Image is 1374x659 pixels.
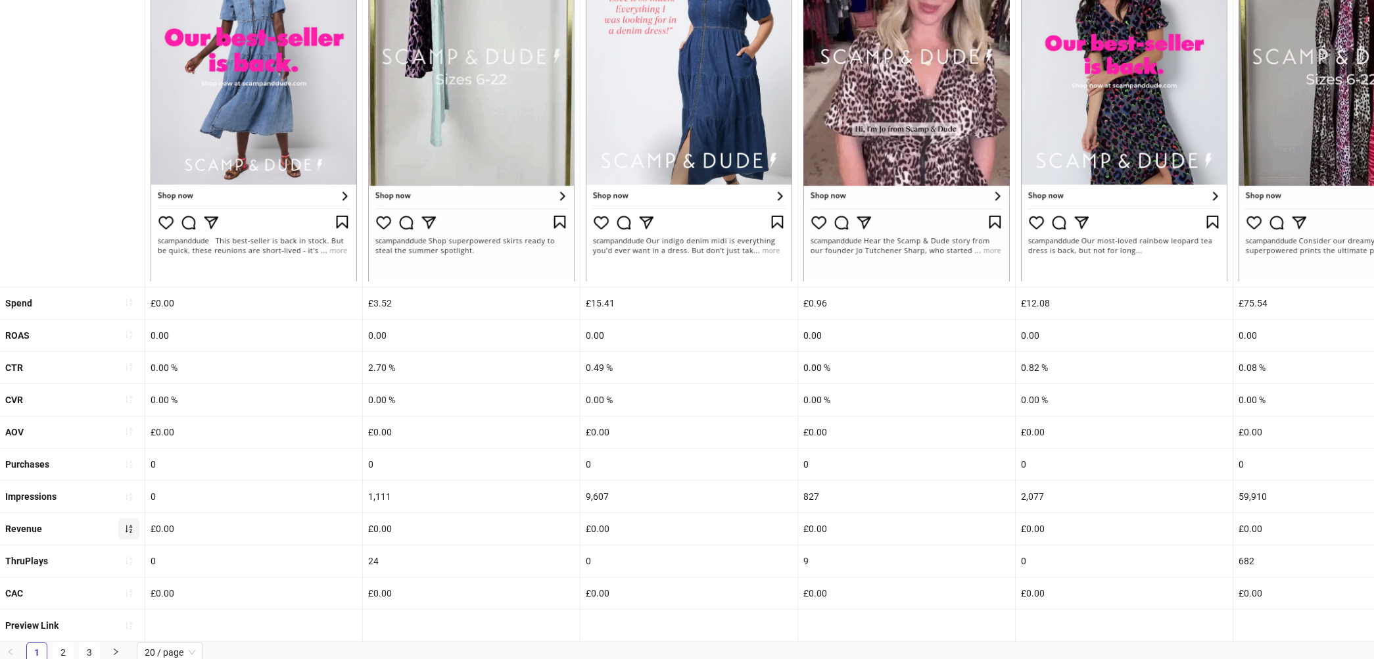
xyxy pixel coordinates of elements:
div: 0.00 [798,320,1015,351]
b: CAC [5,588,23,598]
div: 0.00 [580,320,797,351]
div: 0 [145,545,362,577]
b: Revenue [5,524,42,534]
div: 0.00 % [145,352,362,383]
div: £0.00 [145,416,362,448]
div: 0 [580,449,797,480]
div: 0.00 % [145,384,362,416]
span: sort-ascending [124,524,133,533]
div: £0.00 [798,577,1015,609]
div: 0.00 % [798,384,1015,416]
span: sort-ascending [124,330,133,339]
div: 0.00 [363,320,580,351]
b: AOV [5,427,24,437]
span: sort-ascending [124,556,133,566]
div: 0 [580,545,797,577]
div: £0.00 [145,287,362,319]
b: CVR [5,395,23,405]
div: 0.82 % [1016,352,1233,383]
span: sort-ascending [124,362,133,372]
div: £0.96 [798,287,1015,319]
div: 9,607 [580,481,797,512]
span: sort-ascending [124,460,133,469]
div: £3.52 [363,287,580,319]
div: £0.00 [363,416,580,448]
div: 0.00 [145,320,362,351]
b: Purchases [5,459,49,470]
div: 0 [1016,449,1233,480]
div: 0.00 % [1016,384,1233,416]
div: 0.49 % [580,352,797,383]
div: £0.00 [1016,513,1233,545]
span: sort-ascending [124,621,133,630]
div: £0.00 [798,416,1015,448]
span: sort-ascending [124,298,133,307]
div: £0.00 [363,513,580,545]
b: Spend [5,298,32,308]
div: 9 [798,545,1015,577]
div: £0.00 [798,513,1015,545]
div: 0 [1016,545,1233,577]
span: sort-ascending [124,395,133,404]
div: £0.00 [145,577,362,609]
div: £0.00 [580,513,797,545]
span: sort-ascending [124,427,133,436]
b: Impressions [5,491,57,502]
div: 1,111 [363,481,580,512]
div: 0.00 % [798,352,1015,383]
div: £0.00 [1016,416,1233,448]
span: sort-ascending [124,492,133,501]
div: 2,077 [1016,481,1233,512]
div: 0 [145,481,362,512]
b: Preview Link [5,620,59,631]
div: 0 [363,449,580,480]
span: right [112,648,120,656]
div: 0 [145,449,362,480]
div: £0.00 [580,416,797,448]
div: £0.00 [580,577,797,609]
div: £15.41 [580,287,797,319]
span: sort-ascending [124,589,133,598]
div: £0.00 [363,577,580,609]
div: £0.00 [145,513,362,545]
div: £12.08 [1016,287,1233,319]
div: 0.00 % [363,384,580,416]
div: 0.00 % [580,384,797,416]
b: CTR [5,362,23,373]
div: 0.00 [1016,320,1233,351]
div: 827 [798,481,1015,512]
span: left [7,648,14,656]
div: 24 [363,545,580,577]
b: ThruPlays [5,556,48,566]
b: ROAS [5,330,30,341]
div: £0.00 [1016,577,1233,609]
div: 0 [798,449,1015,480]
div: 2.70 % [363,352,580,383]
